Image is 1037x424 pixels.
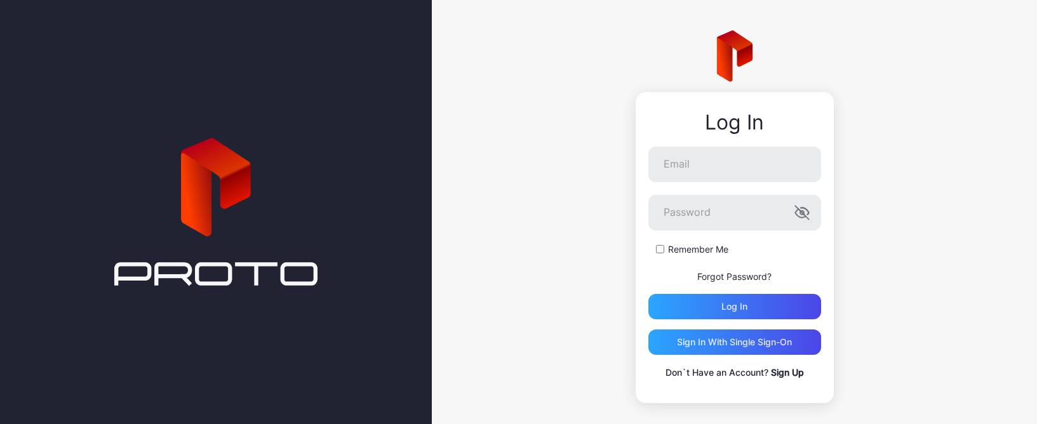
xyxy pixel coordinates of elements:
[677,337,792,347] div: Sign in With Single Sign-On
[648,365,821,380] p: Don`t Have an Account?
[794,205,810,220] button: Password
[771,367,804,378] a: Sign Up
[648,147,821,182] input: Email
[648,111,821,134] div: Log In
[648,329,821,355] button: Sign in With Single Sign-On
[721,301,747,312] div: Log in
[668,243,728,256] label: Remember Me
[697,271,772,282] a: Forgot Password?
[648,195,821,230] input: Password
[648,294,821,319] button: Log in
